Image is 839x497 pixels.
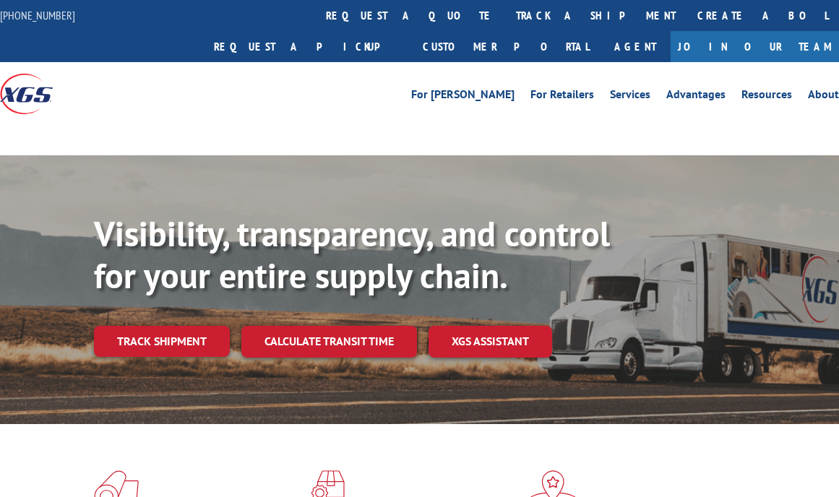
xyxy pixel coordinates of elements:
a: Calculate transit time [241,326,417,357]
a: For [PERSON_NAME] [411,89,515,105]
b: Visibility, transparency, and control for your entire supply chain. [94,211,610,298]
a: Agent [600,31,671,62]
a: XGS ASSISTANT [429,326,552,357]
a: For Retailers [530,89,594,105]
a: Customer Portal [412,31,600,62]
a: Services [610,89,650,105]
a: About [808,89,839,105]
a: Track shipment [94,326,230,356]
a: Join Our Team [671,31,839,62]
a: Request a pickup [203,31,412,62]
a: Resources [741,89,792,105]
a: Advantages [666,89,726,105]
